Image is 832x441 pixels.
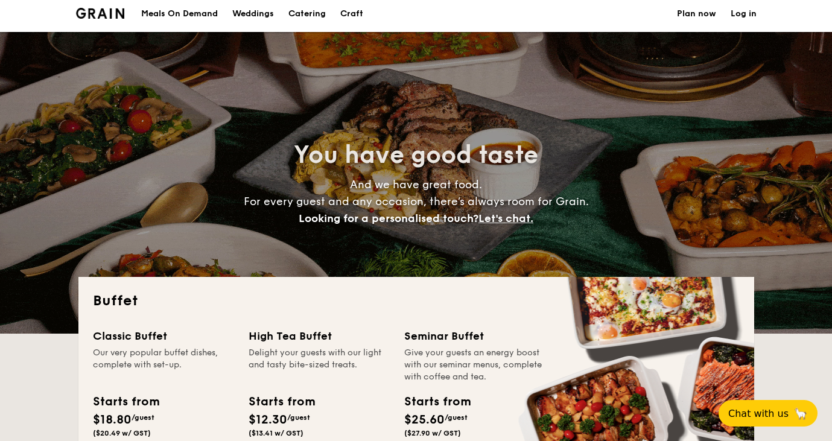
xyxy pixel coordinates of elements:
[404,413,445,427] span: $25.60
[249,413,287,427] span: $12.30
[132,413,154,422] span: /guest
[445,413,468,422] span: /guest
[93,393,159,411] div: Starts from
[287,413,310,422] span: /guest
[793,407,808,420] span: 🦙
[404,393,470,411] div: Starts from
[404,347,545,383] div: Give your guests an energy boost with our seminar menus, complete with coffee and tea.
[719,400,818,427] button: Chat with us🦙
[404,429,461,437] span: ($27.90 w/ GST)
[478,212,533,225] span: Let's chat.
[728,408,789,419] span: Chat with us
[93,328,234,344] div: Classic Buffet
[93,291,740,311] h2: Buffet
[249,393,314,411] div: Starts from
[249,328,390,344] div: High Tea Buffet
[249,347,390,383] div: Delight your guests with our light and tasty bite-sized treats.
[294,141,538,170] span: You have good taste
[249,429,303,437] span: ($13.41 w/ GST)
[244,178,589,225] span: And we have great food. For every guest and any occasion, there’s always room for Grain.
[93,429,151,437] span: ($20.49 w/ GST)
[76,8,125,19] img: Grain
[93,347,234,383] div: Our very popular buffet dishes, complete with set-up.
[299,212,478,225] span: Looking for a personalised touch?
[404,328,545,344] div: Seminar Buffet
[76,8,125,19] a: Logotype
[93,413,132,427] span: $18.80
